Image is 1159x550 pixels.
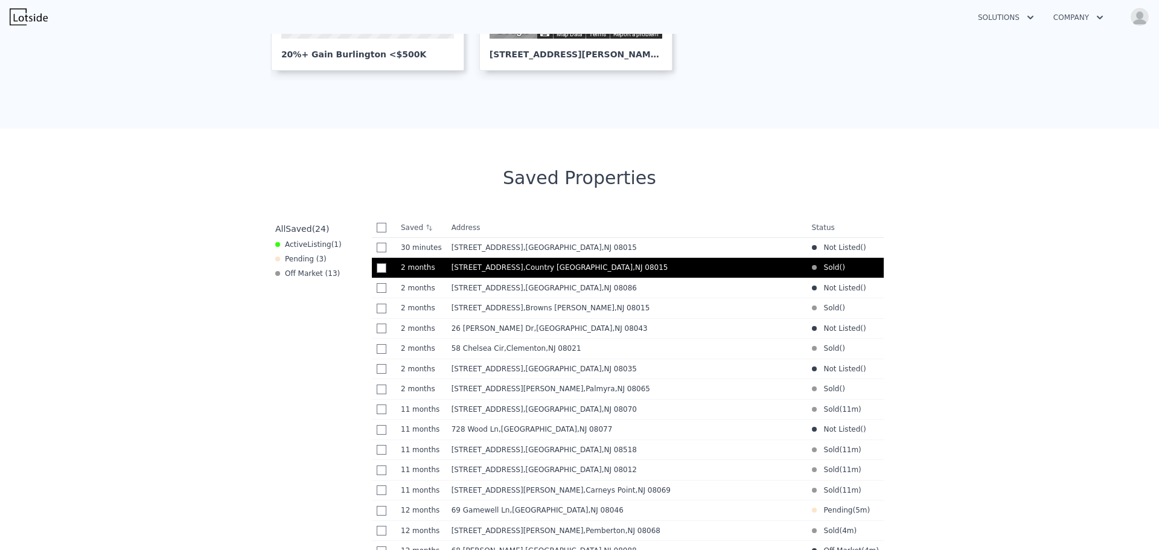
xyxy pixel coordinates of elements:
th: Address [447,218,807,238]
time: 2024-10-09 07:33 [401,526,442,536]
span: [STREET_ADDRESS][PERSON_NAME] [452,486,584,494]
span: Sold ( [817,485,843,495]
time: 2025-08-09 11:56 [401,283,442,293]
span: Sold ( [817,445,843,455]
time: 2025-08-09 12:01 [401,263,442,272]
span: ) [854,526,857,536]
span: ) [858,405,861,414]
span: ) [863,424,866,434]
span: ) [842,303,845,313]
span: , NJ 08021 [546,344,581,353]
span: Not Listed ( [817,364,864,374]
span: Not Listed ( [817,324,864,333]
time: 2025-07-30 23:36 [401,324,442,333]
span: , [GEOGRAPHIC_DATA] [499,425,617,433]
img: avatar [1130,7,1149,27]
span: , Country [GEOGRAPHIC_DATA] [523,263,673,272]
span: , NJ 08035 [602,365,637,373]
span: Pending ( [817,505,856,515]
span: [STREET_ADDRESS][PERSON_NAME] [452,385,584,393]
span: [STREET_ADDRESS] [452,263,523,272]
span: , NJ 08518 [602,446,637,454]
span: , NJ 08070 [602,405,637,414]
time: 2024-10-14 13:06 [401,485,442,495]
span: ) [863,243,866,252]
span: , Pemberton [583,526,665,535]
span: Sold ( [817,344,843,353]
span: Sold ( [817,303,843,313]
button: Map Data [557,30,582,39]
button: Company [1044,7,1113,28]
span: , [GEOGRAPHIC_DATA] [523,465,642,474]
span: , NJ 08043 [612,324,647,333]
span: , NJ 08015 [615,304,650,312]
span: Sold ( [817,263,843,272]
div: 20%+ Gain Burlington <$500K [281,39,454,60]
span: , Carneys Point [583,486,675,494]
span: 69 Gamewell Ln [452,506,510,514]
span: [STREET_ADDRESS] [452,465,523,474]
time: 2024-10-15 13:06 [401,465,442,475]
span: , Palmyra [583,385,655,393]
span: , NJ 08065 [615,385,650,393]
span: , [GEOGRAPHIC_DATA] [523,243,642,252]
time: 2025-06-10 17:04 [842,526,854,536]
time: 2025-05-09 14:02 [855,505,867,515]
th: Saved [396,218,447,237]
span: Not Listed ( [817,283,864,293]
time: 2024-10-14 05:00 [842,465,858,475]
span: , NJ 08015 [602,243,637,252]
button: Solutions [968,7,1044,28]
span: [STREET_ADDRESS] [452,304,523,312]
time: 2024-11-07 13:00 [842,445,858,455]
span: ) [842,384,845,394]
a: Terms (opens in new tab) [589,31,606,37]
div: Off Market ( 13 ) [275,269,340,278]
img: Lotside [10,8,48,25]
span: Sold ( [817,405,843,414]
span: 728 Wood Ln [452,425,499,433]
span: Sold ( [817,526,843,536]
span: , [GEOGRAPHIC_DATA] [523,284,642,292]
span: Active ( 1 ) [285,240,342,249]
span: , NJ 08012 [602,465,637,474]
div: Pending ( 3 ) [275,254,327,264]
time: 2025-07-30 23:25 [401,344,442,353]
span: ) [863,283,866,293]
span: , NJ 08069 [636,486,671,494]
div: [STREET_ADDRESS][PERSON_NAME] , [GEOGRAPHIC_DATA] [490,39,662,60]
span: [STREET_ADDRESS] [452,446,523,454]
span: Sold ( [817,384,843,394]
span: , Browns [PERSON_NAME] [523,304,655,312]
span: [STREET_ADDRESS] [452,405,523,414]
th: Status [807,218,884,238]
time: 2025-09-23 20:31 [401,243,442,252]
span: , [GEOGRAPHIC_DATA] [523,405,642,414]
span: ) [842,263,845,272]
span: [STREET_ADDRESS] [452,243,523,252]
span: [STREET_ADDRESS][PERSON_NAME] [452,526,584,535]
span: , NJ 08046 [588,506,623,514]
div: All ( 24 ) [275,223,329,235]
span: Saved [286,224,311,234]
span: ) [858,445,861,455]
div: Saved Properties [270,167,889,189]
time: 2024-10-17 12:38 [401,424,442,434]
time: 2025-07-23 20:35 [401,384,442,394]
span: , NJ 08077 [577,425,612,433]
span: Not Listed ( [817,424,864,434]
span: , [GEOGRAPHIC_DATA] [523,365,642,373]
span: Not Listed ( [817,243,864,252]
span: 58 Chelsea Cir [452,344,504,353]
span: Listing [307,240,331,249]
time: 2024-10-25 11:42 [842,485,858,495]
span: ) [858,485,861,495]
span: ) [858,465,861,475]
span: , Clementon [504,344,586,353]
time: 2025-08-09 11:47 [401,303,442,313]
span: , NJ 08015 [633,263,668,272]
span: , NJ 08068 [625,526,660,535]
span: ) [863,324,866,333]
span: ) [867,505,870,515]
span: , NJ 08086 [602,284,637,292]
